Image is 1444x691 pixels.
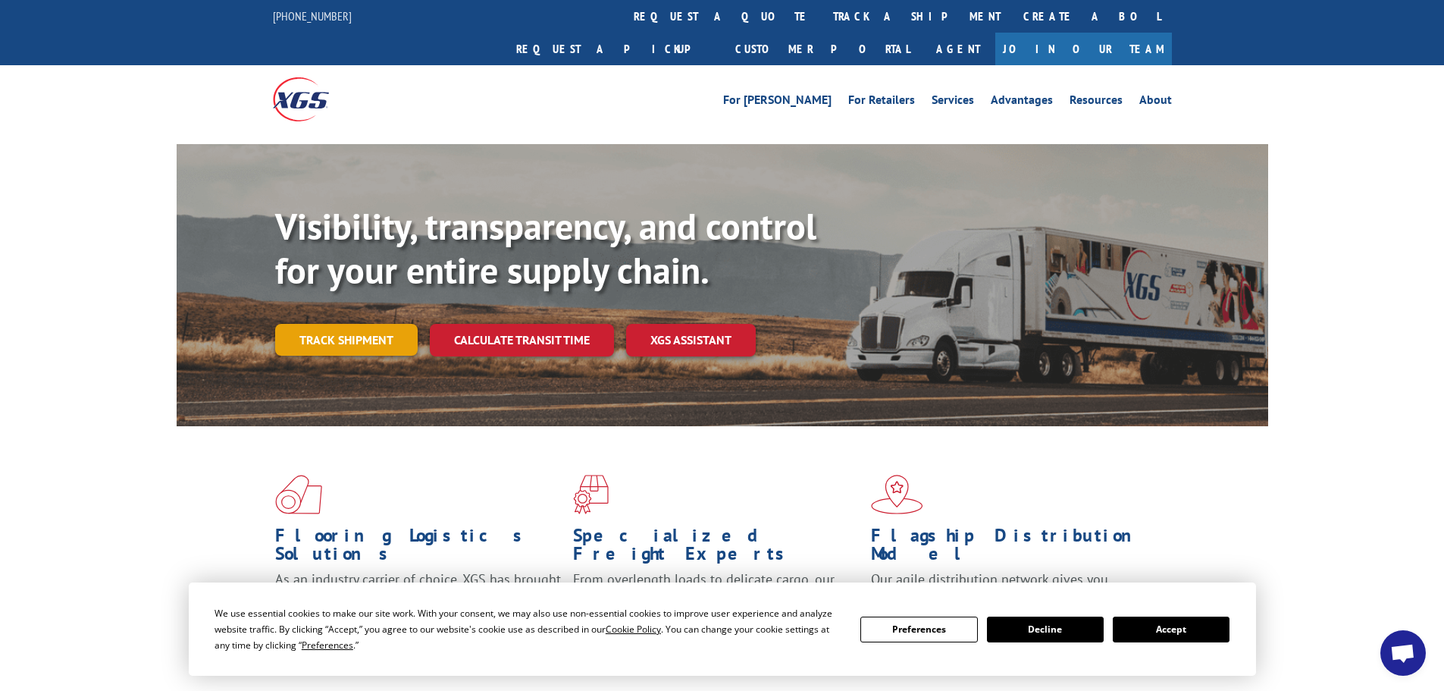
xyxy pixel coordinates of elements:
p: From overlength loads to delicate cargo, our experienced staff knows the best way to move your fr... [573,570,860,638]
img: xgs-icon-total-supply-chain-intelligence-red [275,475,322,514]
a: Calculate transit time [430,324,614,356]
h1: Flagship Distribution Model [871,526,1157,570]
div: We use essential cookies to make our site work. With your consent, we may also use non-essential ... [215,605,842,653]
a: About [1139,94,1172,111]
button: Accept [1113,617,1229,642]
a: Resources [1070,94,1123,111]
span: Our agile distribution network gives you nationwide inventory management on demand. [871,570,1150,606]
img: xgs-icon-focused-on-flooring-red [573,475,609,514]
a: Advantages [991,94,1053,111]
a: Agent [921,33,995,65]
a: Join Our Team [995,33,1172,65]
a: For [PERSON_NAME] [723,94,832,111]
a: Request a pickup [505,33,724,65]
button: Preferences [860,617,977,642]
div: Cookie Consent Prompt [189,583,1256,676]
h1: Specialized Freight Experts [573,526,860,570]
a: Services [932,94,974,111]
b: Visibility, transparency, and control for your entire supply chain. [275,203,816,294]
a: [PHONE_NUMBER] [273,8,352,24]
span: Preferences [302,639,353,652]
h1: Flooring Logistics Solutions [275,526,562,570]
div: Open chat [1380,630,1426,676]
span: As an industry carrier of choice, XGS has brought innovation and dedication to flooring logistics... [275,570,561,624]
img: xgs-icon-flagship-distribution-model-red [871,475,923,514]
a: Customer Portal [724,33,921,65]
a: Track shipment [275,324,418,356]
a: XGS ASSISTANT [626,324,756,356]
button: Decline [987,617,1104,642]
a: For Retailers [848,94,915,111]
span: Cookie Policy [606,623,661,636]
